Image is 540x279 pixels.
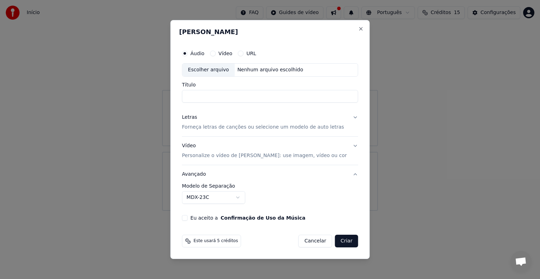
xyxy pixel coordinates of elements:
[182,183,358,209] div: Avançado
[182,108,358,136] button: LetrasForneça letras de canções ou selecione um modelo de auto letras
[182,142,347,159] div: Vídeo
[194,238,238,244] span: Este usará 5 créditos
[335,235,358,247] button: Criar
[182,183,358,188] label: Modelo de Separação
[298,235,332,247] button: Cancelar
[221,215,306,220] button: Eu aceito a
[179,29,361,35] h2: [PERSON_NAME]
[182,152,347,159] p: Personalize o vídeo de [PERSON_NAME]: use imagem, vídeo ou cor
[182,64,235,76] div: Escolher arquivo
[191,215,306,220] label: Eu aceito a
[182,165,358,183] button: Avançado
[246,51,256,56] label: URL
[218,51,232,56] label: Vídeo
[182,124,344,131] p: Forneça letras de canções ou selecione um modelo de auto letras
[191,51,205,56] label: Áudio
[182,82,358,87] label: Título
[182,114,197,121] div: Letras
[234,66,306,73] div: Nenhum arquivo escolhido
[182,137,358,165] button: VídeoPersonalize o vídeo de [PERSON_NAME]: use imagem, vídeo ou cor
